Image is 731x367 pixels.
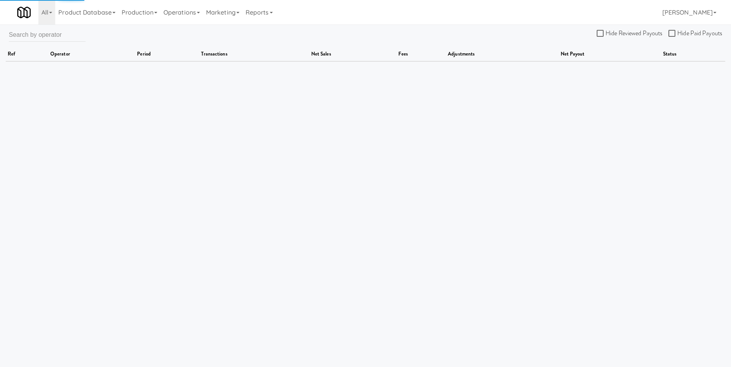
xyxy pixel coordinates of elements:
label: Hide Reviewed Payouts [597,28,662,39]
th: period [135,48,199,61]
th: operator [48,48,135,61]
th: net payout [559,48,661,61]
th: status [661,48,725,61]
img: Micromart [17,6,31,19]
th: ref [6,48,48,61]
th: adjustments [446,48,558,61]
label: Hide Paid Payouts [668,28,722,39]
input: Search by operator [9,28,86,42]
input: Hide Paid Payouts [668,31,677,37]
input: Hide Reviewed Payouts [597,31,606,37]
th: fees [396,48,446,61]
th: transactions [199,48,309,61]
th: net sales [309,48,396,61]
